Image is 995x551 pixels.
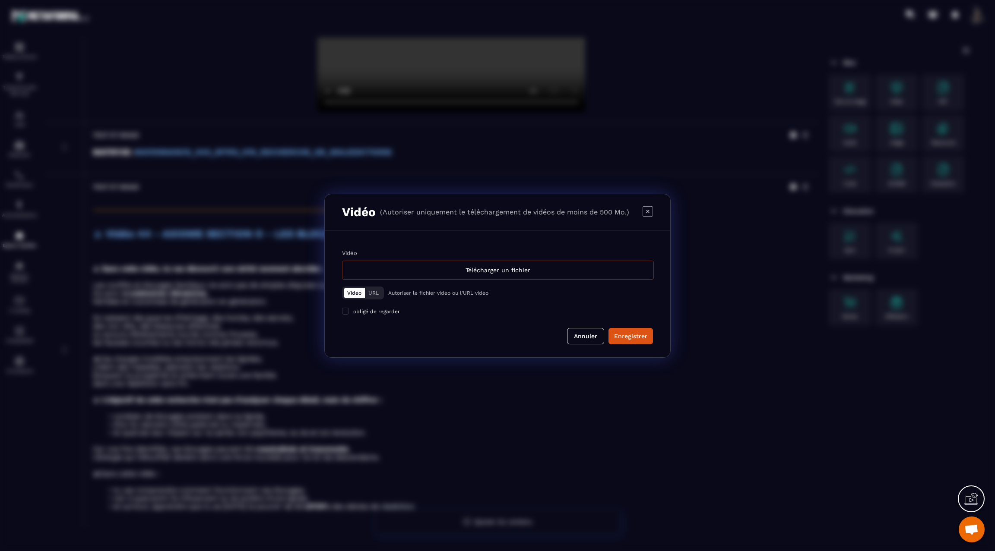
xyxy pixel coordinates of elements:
[567,328,604,344] button: Annuler
[959,516,985,542] div: Ouvrir le chat
[344,288,365,298] button: Vidéo
[380,208,629,216] p: (Autoriser uniquement le téléchargement de vidéos de moins de 500 Mo.)
[342,261,654,280] div: Télécharger un fichier
[388,290,488,296] p: Autoriser le fichier vidéo ou l'URL vidéo
[353,309,400,315] span: obligé de regarder
[365,288,382,298] button: URL
[614,332,647,340] div: Enregistrer
[342,205,376,219] h3: Vidéo
[342,250,357,256] label: Vidéo
[608,328,653,344] button: Enregistrer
